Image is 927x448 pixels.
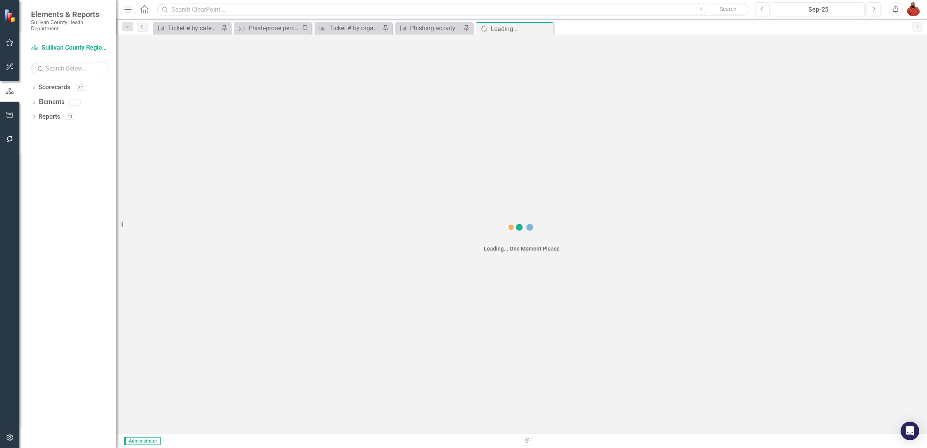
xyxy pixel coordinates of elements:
img: ClearPoint Strategy [4,9,17,22]
a: Reports [38,112,60,121]
img: Will Valdez [906,2,920,16]
div: 22 [74,84,86,91]
div: Loading... [491,24,552,34]
div: Open Intercom Messenger [901,422,919,440]
span: Administrator [124,437,161,445]
span: Elements & Reports [31,10,109,19]
a: Ticket # by organization [316,23,380,33]
a: Ticket # by category - IT [155,23,219,33]
button: Search [709,4,747,15]
small: Sullivan County Health Department [31,19,109,32]
input: Search Below... [31,62,109,75]
button: Sep-25 [772,2,865,16]
div: Phishing activity [410,23,461,33]
span: Search [720,6,737,12]
a: Elements [38,98,64,107]
div: Loading... One Moment Please [484,245,560,253]
div: Phish-prone percentage [249,23,300,33]
div: Ticket # by organization [329,23,380,33]
a: Phish-prone percentage [236,23,300,33]
a: Phishing activity [397,23,461,33]
input: Search ClearPoint... [157,3,749,16]
a: Scorecards [38,83,70,92]
div: 11 [64,114,76,120]
a: Sullivan County Regional Health Department [31,43,109,52]
div: Ticket # by category - IT [168,23,219,33]
div: Sep-25 [775,5,862,14]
